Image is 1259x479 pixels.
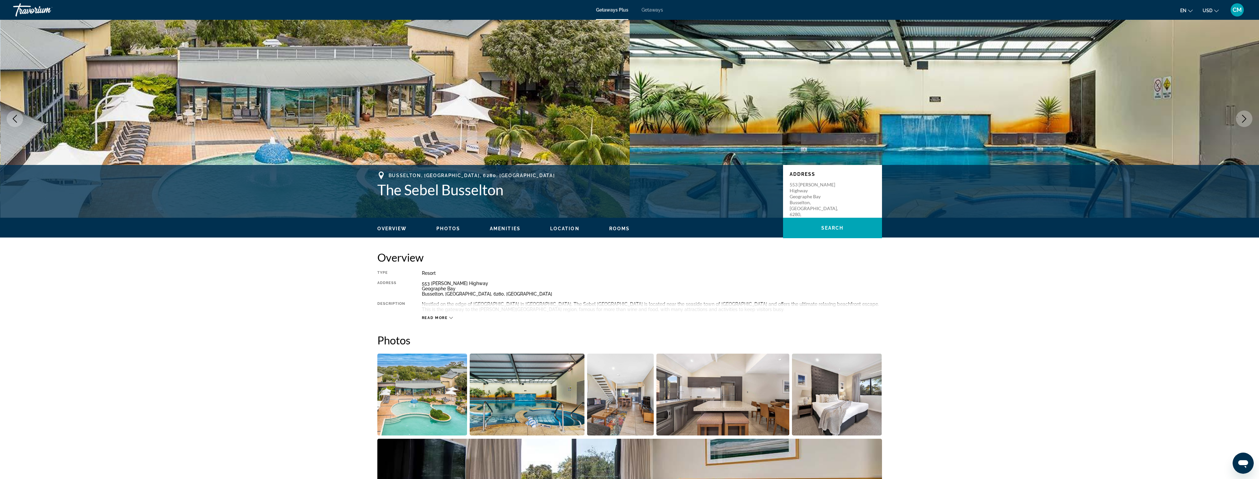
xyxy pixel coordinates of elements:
span: Busselton, [GEOGRAPHIC_DATA], 6280, [GEOGRAPHIC_DATA] [389,173,555,178]
button: Open full-screen image slider [377,353,467,436]
div: Nestled on the edge of [GEOGRAPHIC_DATA] in [GEOGRAPHIC_DATA], The Sebel [GEOGRAPHIC_DATA] is loc... [422,302,882,312]
p: Address [790,172,875,177]
button: Amenities [490,226,520,232]
button: Change language [1180,6,1193,15]
button: Previous image [7,111,23,127]
div: Resort [422,271,882,276]
button: Location [550,226,580,232]
span: Amenities [490,226,520,231]
span: USD [1203,8,1212,13]
p: 553 [PERSON_NAME] Highway Geographe Bay Busselton, [GEOGRAPHIC_DATA], 6280, [GEOGRAPHIC_DATA] [790,182,842,223]
a: Travorium [13,1,79,18]
span: CM [1233,7,1242,13]
span: Search [821,225,844,231]
a: Getaways Plus [596,7,628,13]
h2: Overview [377,251,882,264]
span: Read more [422,316,448,320]
span: Rooms [609,226,630,231]
div: Description [377,302,405,312]
span: en [1180,8,1186,13]
span: Location [550,226,580,231]
button: Change currency [1203,6,1219,15]
button: User Menu [1229,3,1246,17]
span: Overview [377,226,407,231]
button: Overview [377,226,407,232]
button: Photos [436,226,460,232]
button: Next image [1236,111,1252,127]
button: Read more [422,315,453,320]
button: Open full-screen image slider [470,353,584,436]
span: Photos [436,226,460,231]
h1: The Sebel Busselton [377,181,776,198]
button: Open full-screen image slider [656,353,789,436]
div: Address [377,281,405,297]
h2: Photos [377,334,882,347]
iframe: Bouton de lancement de la fenêtre de messagerie [1233,453,1254,474]
button: Open full-screen image slider [587,353,654,436]
button: Search [783,218,882,238]
a: Getaways [642,7,663,13]
button: Rooms [609,226,630,232]
div: 553 [PERSON_NAME] Highway Geographe Bay Busselton, [GEOGRAPHIC_DATA], 6280, [GEOGRAPHIC_DATA] [422,281,882,297]
button: Open full-screen image slider [792,353,882,436]
div: Type [377,271,405,276]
